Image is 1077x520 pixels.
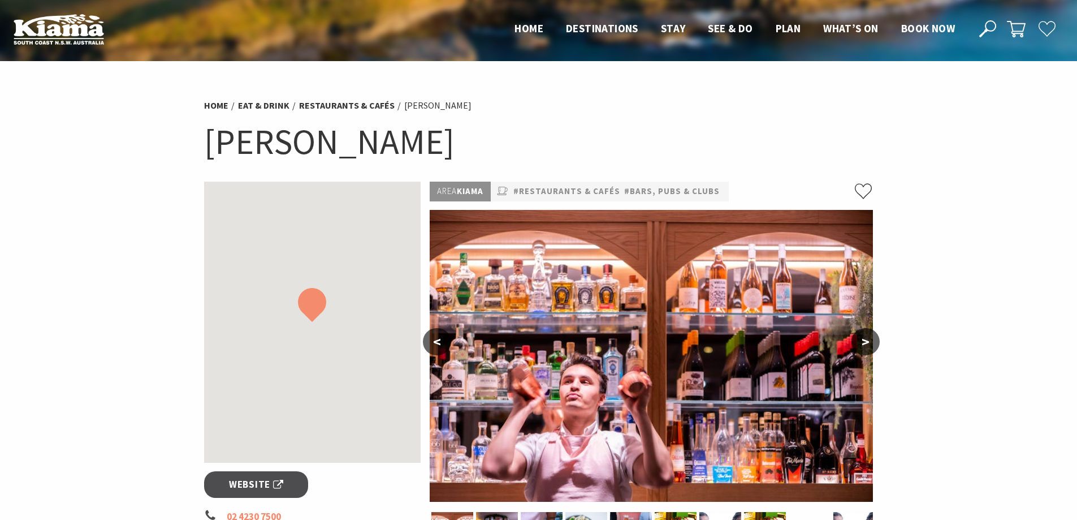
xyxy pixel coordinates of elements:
h1: [PERSON_NAME] [204,119,873,165]
a: #Restaurants & Cafés [513,184,620,199]
span: Book now [901,22,955,35]
span: Website [229,477,283,492]
a: Home [204,100,228,111]
img: Kiama Logo [14,14,104,45]
span: See & Do [708,22,752,35]
a: Eat & Drink [238,100,289,111]
a: #Bars, Pubs & Clubs [624,184,720,199]
a: Website [204,471,309,498]
nav: Main Menu [503,20,966,38]
img: Bar [430,210,873,502]
li: [PERSON_NAME] [404,98,472,113]
span: Area [437,186,457,196]
button: < [423,328,451,355]
span: Home [514,22,543,35]
span: Plan [776,22,801,35]
span: Destinations [566,22,638,35]
span: Stay [661,22,686,35]
p: Kiama [430,182,491,201]
span: What’s On [823,22,879,35]
a: Restaurants & Cafés [299,100,395,111]
button: > [851,328,880,355]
